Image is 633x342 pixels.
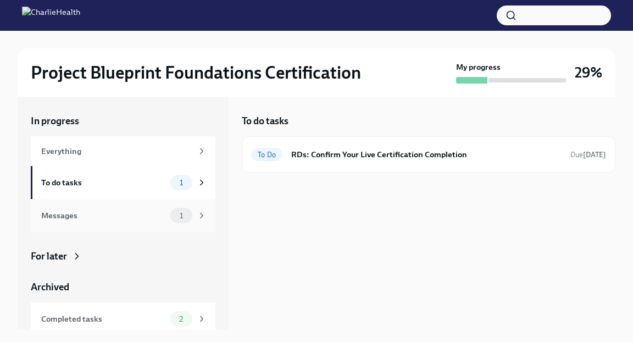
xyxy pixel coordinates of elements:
[570,151,606,159] span: Due
[31,136,215,166] a: Everything
[583,151,606,159] strong: [DATE]
[41,145,192,157] div: Everything
[291,148,562,161] h6: RDs: Confirm Your Live Certification Completion
[570,150,606,160] span: September 15th, 2025 11:00
[41,209,166,222] div: Messages
[173,179,190,187] span: 1
[31,114,215,128] a: In progress
[251,146,606,163] a: To DoRDs: Confirm Your Live Certification CompletionDue[DATE]
[41,313,166,325] div: Completed tasks
[242,114,288,128] h5: To do tasks
[456,62,501,73] strong: My progress
[22,7,80,24] img: CharlieHealth
[173,212,190,220] span: 1
[31,250,67,263] div: For later
[31,62,361,84] h2: Project Blueprint Foundations Certification
[31,302,215,335] a: Completed tasks2
[173,315,190,323] span: 2
[41,176,166,189] div: To do tasks
[575,63,602,82] h3: 29%
[31,250,215,263] a: For later
[31,280,215,294] a: Archived
[31,166,215,199] a: To do tasks1
[251,151,282,159] span: To Do
[31,199,215,232] a: Messages1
